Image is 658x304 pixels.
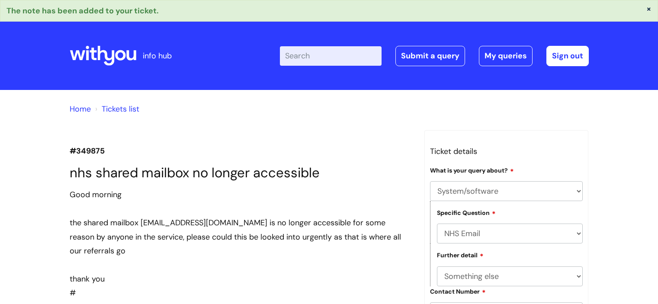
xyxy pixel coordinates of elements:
label: Specific Question [437,208,496,217]
h3: Ticket details [430,144,583,158]
li: Tickets list [93,102,139,116]
div: # [70,188,411,300]
button: × [646,5,652,13]
p: info hub [143,49,172,63]
div: thank you [70,272,411,286]
div: | - [280,46,589,66]
label: Contact Number [430,287,486,295]
label: Further detail [437,250,484,259]
h1: nhs shared mailbox no longer accessible [70,165,411,181]
p: #349875 [70,144,411,158]
div: Good morning [70,188,411,202]
a: Home [70,104,91,114]
a: Sign out [546,46,589,66]
a: Tickets list [102,104,139,114]
li: Solution home [70,102,91,116]
a: My queries [479,46,533,66]
input: Search [280,46,382,65]
a: Submit a query [395,46,465,66]
div: the shared mailbox [EMAIL_ADDRESS][DOMAIN_NAME] is no longer accessible for some reason by anyone... [70,216,411,258]
label: What is your query about? [430,166,514,174]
